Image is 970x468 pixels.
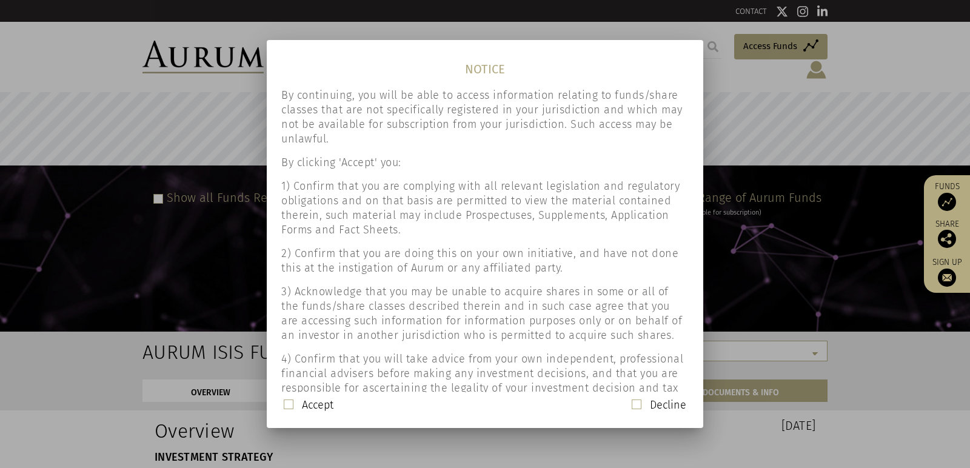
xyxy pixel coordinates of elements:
[281,179,689,237] p: 1) Confirm that you are complying with all relevant legislation and regulatory obligations and on...
[938,269,956,287] img: Sign up to our newsletter
[267,49,703,79] h1: NOTICE
[930,181,964,211] a: Funds
[302,398,333,412] label: Accept
[281,284,689,343] p: 3) Acknowledge that you may be unable to acquire shares in some or all of the funds/share classes...
[938,193,956,211] img: Access Funds
[650,398,686,412] label: Decline
[281,88,689,146] p: By continuing, you will be able to access information relating to funds/share classes that are no...
[938,230,956,248] img: Share this post
[930,220,964,248] div: Share
[930,257,964,287] a: Sign up
[281,246,689,275] p: 2) Confirm that you are doing this on your own initiative, and have not done this at the instigat...
[281,352,689,410] p: 4) Confirm that you will take advice from your own independent, professional financial advisers b...
[281,155,689,170] p: By clicking 'Accept' you:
